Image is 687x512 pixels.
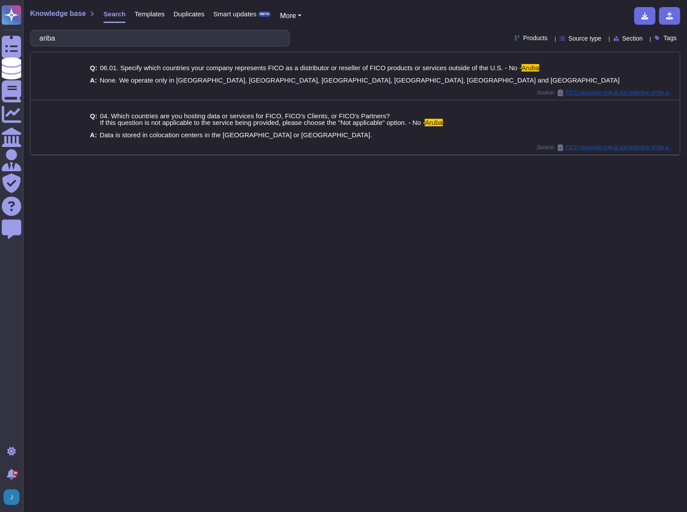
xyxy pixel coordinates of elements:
[213,11,257,17] span: Smart updates
[568,35,601,41] span: Source type
[103,11,125,17] span: Search
[537,144,676,151] span: Source:
[622,35,643,41] span: Section
[90,132,97,138] b: A:
[4,489,19,505] img: user
[425,119,442,126] mark: Aruba
[566,90,676,95] span: FICO (example only & not reflective of the actual survey) / Sectigo, Inc FICO Third Party Risk As...
[521,64,539,72] mark: Aruba
[13,471,18,476] div: 9+
[99,131,372,139] span: Data is stored in colocation centers in the [GEOGRAPHIC_DATA] or [GEOGRAPHIC_DATA].
[280,11,301,21] button: More
[90,64,98,71] b: Q:
[100,64,521,72] span: 06.01. Specify which countries your company represents FICO as a distributor or reseller of FICO ...
[537,89,676,96] span: Source:
[90,113,98,126] b: Q:
[134,11,164,17] span: Templates
[99,76,619,84] span: None. We operate only in [GEOGRAPHIC_DATA], [GEOGRAPHIC_DATA], [GEOGRAPHIC_DATA], [GEOGRAPHIC_DAT...
[280,12,296,19] span: More
[100,112,425,126] span: 04. Which countries are you hosting data or services for FICO, FICO's Clients, or FICO's Partners...
[2,487,26,507] button: user
[90,77,97,83] b: A:
[258,11,271,17] div: BETA
[30,10,86,17] span: Knowledge base
[174,11,205,17] span: Duplicates
[35,30,281,46] input: Search a question or template...
[566,145,676,150] span: FICO (example only & not reflective of the actual survey) / Sectigo, Inc FICO Third Party Risk As...
[663,35,676,41] span: Tags
[523,35,547,41] span: Products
